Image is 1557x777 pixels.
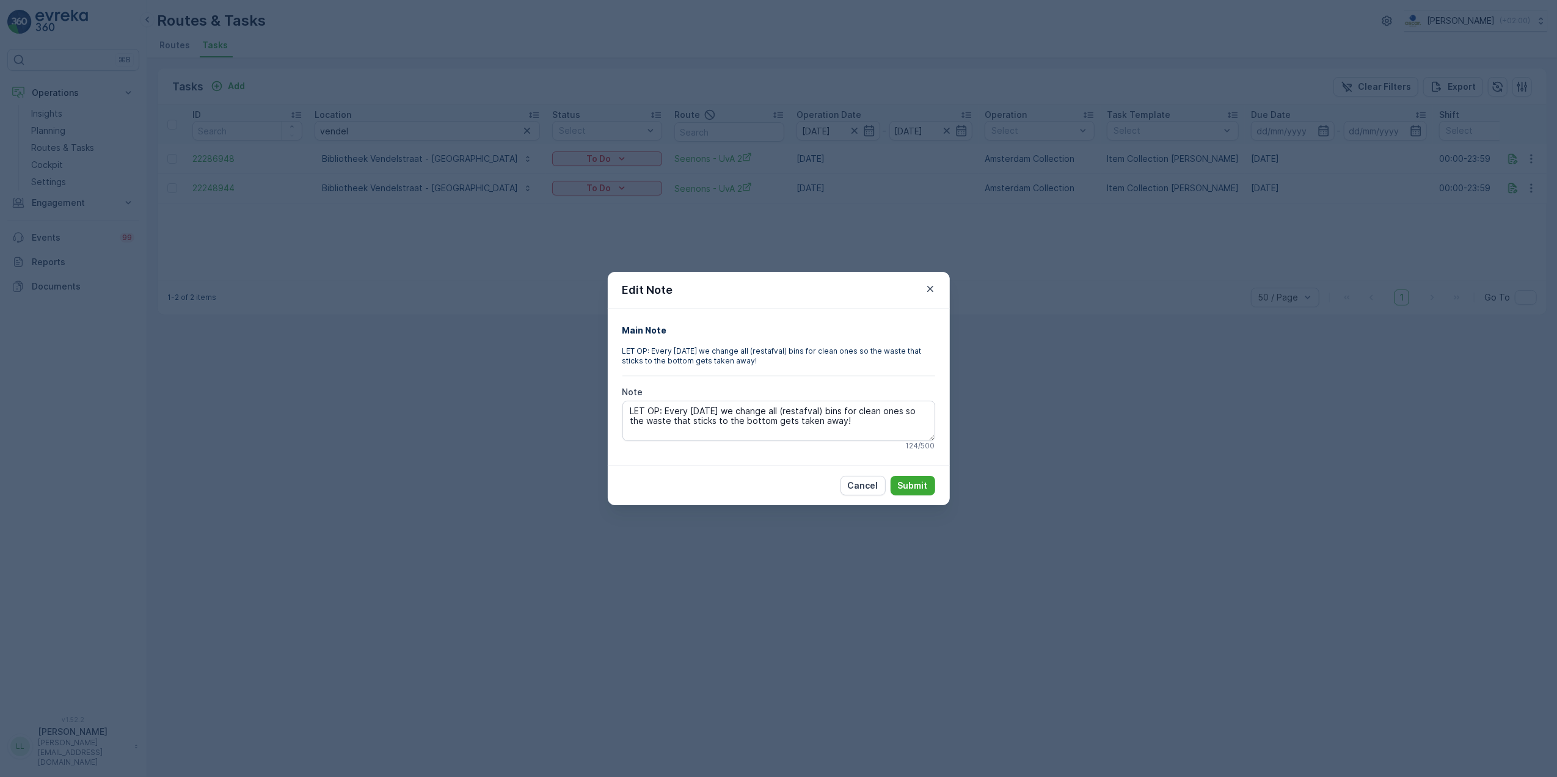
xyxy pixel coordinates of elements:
p: Cancel [848,480,878,492]
button: Cancel [840,476,886,495]
button: Submit [891,476,935,495]
p: LET OP: Every [DATE] we change all (restafval) bins for clean ones so the waste that sticks to th... [622,346,935,366]
p: Submit [898,480,928,492]
p: Edit Note [622,282,673,299]
h4: Main Note [622,324,935,337]
textarea: LET OP: Every [DATE] we change all (restafval) bins for clean ones so the waste that sticks to th... [622,401,935,441]
label: Note [622,387,643,397]
p: 124 / 500 [906,441,935,451]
